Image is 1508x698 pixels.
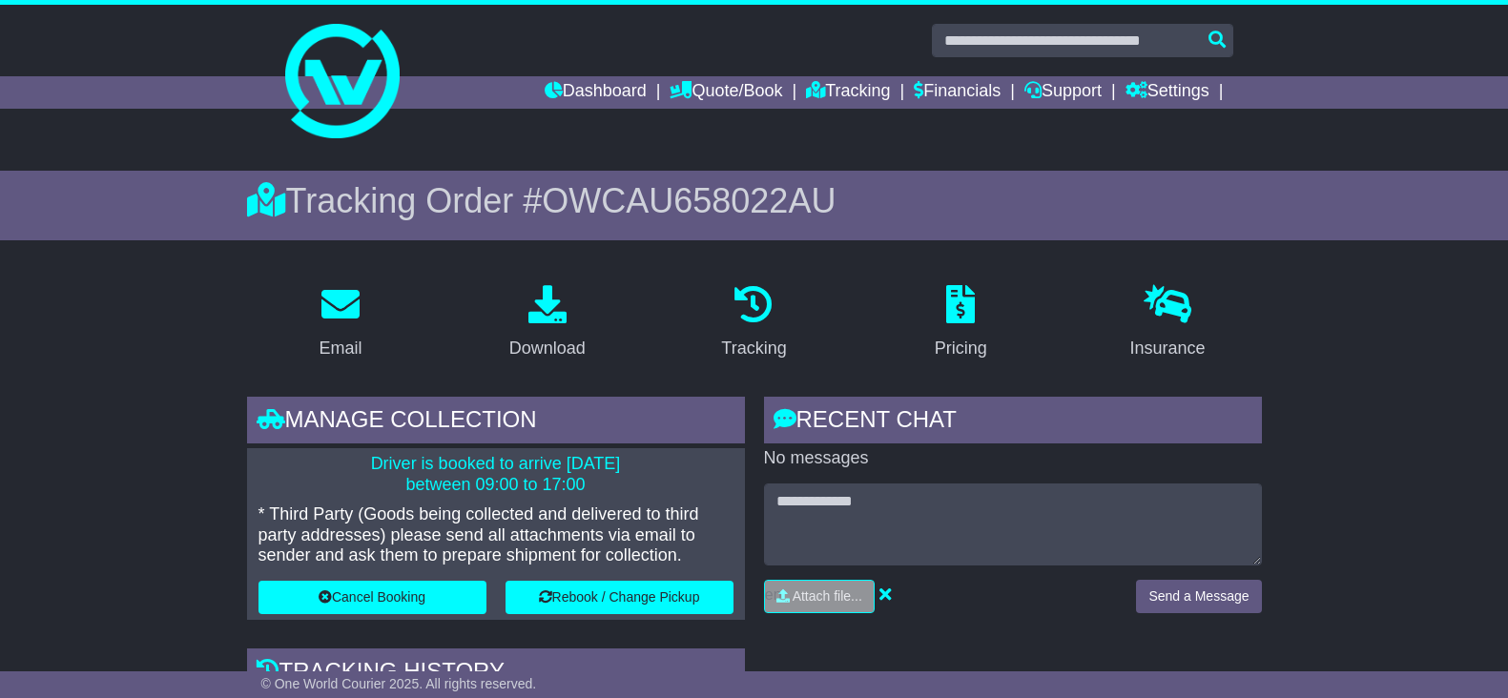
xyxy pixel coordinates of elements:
[935,336,987,361] div: Pricing
[247,397,745,448] div: Manage collection
[258,504,733,566] p: * Third Party (Goods being collected and delivered to third party addresses) please send all atta...
[506,581,733,614] button: Rebook / Change Pickup
[1136,580,1261,613] button: Send a Message
[721,336,786,361] div: Tracking
[709,278,798,368] a: Tracking
[1130,336,1206,361] div: Insurance
[258,454,733,495] p: Driver is booked to arrive [DATE] between 09:00 to 17:00
[497,278,598,368] a: Download
[764,397,1262,448] div: RECENT CHAT
[542,181,836,220] span: OWCAU658022AU
[1024,76,1102,109] a: Support
[806,76,890,109] a: Tracking
[545,76,647,109] a: Dashboard
[922,278,1000,368] a: Pricing
[1126,76,1209,109] a: Settings
[261,676,537,691] span: © One World Courier 2025. All rights reserved.
[914,76,1001,109] a: Financials
[247,180,1262,221] div: Tracking Order #
[319,336,362,361] div: Email
[509,336,586,361] div: Download
[670,76,782,109] a: Quote/Book
[764,448,1262,469] p: No messages
[1118,278,1218,368] a: Insurance
[306,278,374,368] a: Email
[258,581,486,614] button: Cancel Booking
